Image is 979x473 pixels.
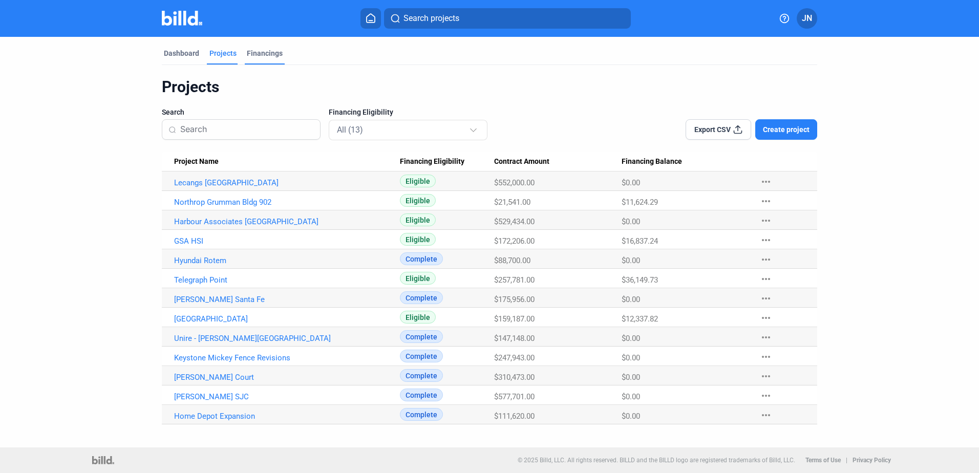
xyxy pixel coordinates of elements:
span: Contract Amount [494,157,549,166]
a: [PERSON_NAME] SJC [174,392,400,401]
mat-icon: more_horiz [760,214,772,227]
mat-icon: more_horiz [760,234,772,246]
span: JN [802,12,812,25]
div: Projects [209,48,237,58]
mat-icon: more_horiz [760,409,772,421]
span: Financing Eligibility [400,157,464,166]
span: $175,956.00 [494,295,535,304]
span: Eligible [400,213,436,226]
span: Eligible [400,233,436,246]
span: Search [162,107,184,117]
mat-icon: more_horiz [760,176,772,188]
a: Keystone Mickey Fence Revisions [174,353,400,362]
mat-icon: more_horiz [760,312,772,324]
span: $310,473.00 [494,373,535,382]
mat-icon: more_horiz [760,390,772,402]
span: Complete [400,291,443,304]
span: Complete [400,408,443,421]
span: Eligible [400,311,436,324]
p: | [846,457,847,464]
span: Complete [400,369,443,382]
mat-icon: more_horiz [760,292,772,305]
a: Hyundai Rotem [174,256,400,265]
span: $0.00 [622,295,640,304]
span: Complete [400,330,443,343]
span: Financing Eligibility [329,107,393,117]
button: JN [797,8,817,29]
span: $0.00 [622,412,640,421]
mat-select-trigger: All (13) [337,125,363,135]
span: $21,541.00 [494,198,530,207]
input: Search [180,119,314,140]
mat-icon: more_horiz [760,195,772,207]
span: $0.00 [622,373,640,382]
span: $111,620.00 [494,412,535,421]
a: Unire - [PERSON_NAME][GEOGRAPHIC_DATA] [174,334,400,343]
mat-icon: more_horiz [760,351,772,363]
span: $88,700.00 [494,256,530,265]
span: $12,337.82 [622,314,658,324]
span: $0.00 [622,392,640,401]
a: Northrop Grumman Bldg 902 [174,198,400,207]
span: $0.00 [622,353,640,362]
div: Projects [162,77,817,97]
a: [GEOGRAPHIC_DATA] [174,314,400,324]
a: Harbour Associates [GEOGRAPHIC_DATA] [174,217,400,226]
span: Eligible [400,272,436,285]
span: $552,000.00 [494,178,535,187]
mat-icon: more_horiz [760,273,772,285]
div: Contract Amount [494,157,622,166]
img: Billd Company Logo [162,11,202,26]
span: $0.00 [622,256,640,265]
span: $0.00 [622,217,640,226]
span: Search projects [403,12,459,25]
span: $11,624.29 [622,198,658,207]
span: Export CSV [694,124,731,135]
span: $147,148.00 [494,334,535,343]
span: $529,434.00 [494,217,535,226]
a: [PERSON_NAME] Court [174,373,400,382]
span: $0.00 [622,334,640,343]
span: $0.00 [622,178,640,187]
a: GSA HSI [174,236,400,246]
div: Dashboard [164,48,199,58]
div: Financings [247,48,283,58]
span: Eligible [400,175,436,187]
span: $36,149.73 [622,275,658,285]
mat-icon: more_horiz [760,331,772,343]
span: $16,837.24 [622,236,658,246]
b: Privacy Policy [853,457,891,464]
b: Terms of Use [805,457,841,464]
span: $247,943.00 [494,353,535,362]
span: Financing Balance [622,157,682,166]
img: logo [92,456,114,464]
span: Complete [400,350,443,362]
span: $577,701.00 [494,392,535,401]
span: Create project [763,124,810,135]
span: Project Name [174,157,219,166]
button: Search projects [384,8,631,29]
a: Lecangs [GEOGRAPHIC_DATA] [174,178,400,187]
mat-icon: more_horiz [760,370,772,382]
a: Home Depot Expansion [174,412,400,421]
mat-icon: more_horiz [760,253,772,266]
span: Complete [400,252,443,265]
span: $159,187.00 [494,314,535,324]
button: Export CSV [686,119,751,140]
div: Project Name [174,157,400,166]
span: Complete [400,389,443,401]
span: $172,206.00 [494,236,535,246]
p: © 2025 Billd, LLC. All rights reserved. BILLD and the BILLD logo are registered trademarks of Bil... [518,457,795,464]
span: $257,781.00 [494,275,535,285]
div: Financing Eligibility [400,157,494,166]
button: Create project [755,119,817,140]
a: [PERSON_NAME] Santa Fe [174,295,400,304]
span: Eligible [400,194,436,207]
a: Telegraph Point [174,275,400,285]
div: Financing Balance [622,157,750,166]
